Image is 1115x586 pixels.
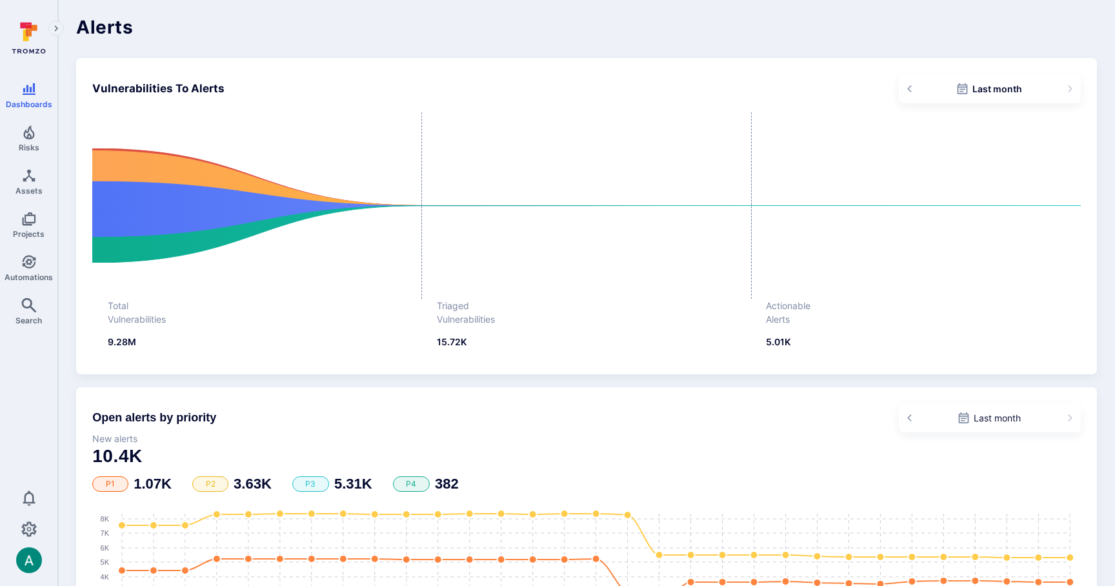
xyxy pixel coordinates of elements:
h3: value [234,476,272,492]
h3: value [134,476,172,492]
span: 1.07K [134,476,172,492]
img: ACg8ocLSa5mPYBaXNx3eFu_EmspyJX0laNWN7cXOFirfQ7srZveEpg=s96-c [16,547,42,573]
text: 7K [101,529,110,537]
div: Last month [922,82,1058,96]
span: P2 [192,476,228,492]
span: 382 [435,476,459,492]
span: Projects [13,229,45,239]
button: Expand navigation menu [48,21,64,36]
i: Expand navigation menu [52,23,61,34]
span: 10.4K [92,446,143,466]
text: 4K [101,573,110,581]
h4: Open alerts by priority [92,410,216,425]
span: P1 [92,476,128,492]
span: Assets [15,186,43,196]
span: New alerts [92,432,1081,445]
span: P3 [292,476,329,492]
div: Arjan Dehar [16,547,42,573]
span: Search [15,316,42,325]
span: Risks [19,143,39,152]
div: Last month [922,411,1058,425]
span: 5.31K [334,476,372,492]
h1: total value [92,445,1081,467]
text: 6K [101,544,110,552]
span: 3.63K [234,476,272,492]
span: Dashboards [6,99,52,109]
h3: value [435,476,459,492]
text: 5K [101,558,110,566]
span: Automations [5,272,53,282]
span: P4 [393,476,430,492]
h3: value [334,476,372,492]
text: 8K [101,515,110,523]
h1: Alerts [76,18,1097,36]
h3: Vulnerabilities To Alerts [92,81,225,97]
